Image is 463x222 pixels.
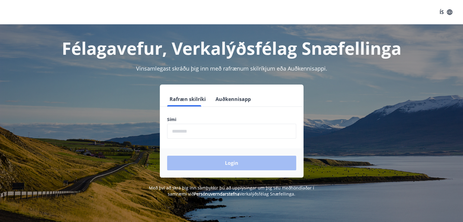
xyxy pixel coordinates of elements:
button: ÍS [436,7,456,18]
span: Vinsamlegast skráðu þig inn með rafrænum skilríkjum eða Auðkennisappi. [136,65,327,72]
label: Sími [167,116,296,123]
button: Auðkennisapp [213,92,253,106]
a: Persónuverndarstefna [194,191,240,197]
button: Rafræn skilríki [167,92,208,106]
h1: Félagavefur, Verkalýðsfélag Snæfellinga [20,36,444,60]
span: Með því að skrá þig inn samþykkir þú að upplýsingar um þig séu meðhöndlaðar í samræmi við Verkalý... [149,185,314,197]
